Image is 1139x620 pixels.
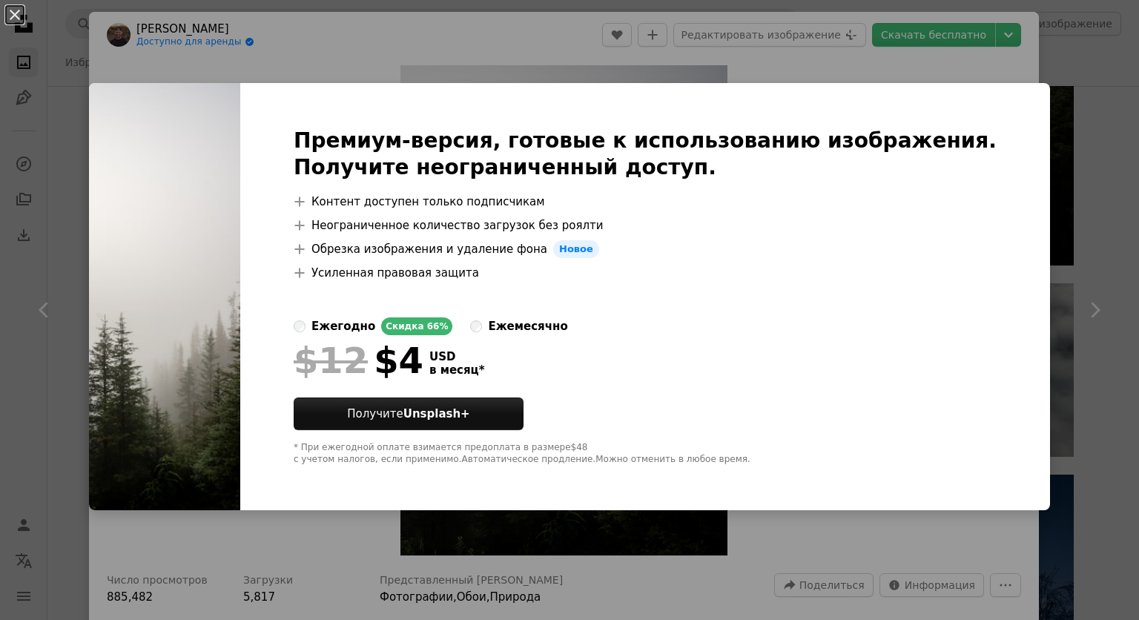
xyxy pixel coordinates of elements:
ya-tr-span: Контент доступен только подписчикам [311,193,545,211]
ya-tr-span: ежегодно [311,320,375,333]
ya-tr-span: Автоматическое продление. [462,454,596,464]
ya-tr-span: Unsplash+ [403,407,470,421]
ya-tr-span: Новое [559,243,593,254]
ya-tr-span: * При ежегодной оплате взимается предоплата в размере [294,442,571,452]
ya-tr-span: Скидка 66% [386,321,448,332]
ya-tr-span: Получите неограниченный доступ. [294,155,716,179]
ya-tr-span: Неограниченное количество загрузок без роялти [311,217,604,234]
input: ежегодноСкидка 66% [294,320,306,332]
input: ежемесячно [470,320,482,332]
ya-tr-span: Обрезка изображения и удаление фона [311,240,547,258]
ya-tr-span: Получите [347,407,403,421]
ya-tr-span: USD [429,350,455,363]
ya-tr-span: в месяц [429,363,479,377]
ya-tr-span: Можно отменить в любое время. [595,454,750,464]
img: photo-1757642520329-b89ba3181784 [89,83,240,510]
ya-tr-span: ежемесячно [488,320,567,333]
ya-tr-span: Премиум-версия, готовые к использованию изображения. [294,128,997,153]
div: $4 [294,341,423,380]
ya-tr-span: Усиленная правовая защита [311,264,479,282]
ya-tr-span: $48 [571,442,588,452]
span: $12 [294,341,368,380]
button: ПолучитеUnsplash+ [294,398,524,430]
ya-tr-span: с учетом налогов, если применимо. [294,454,462,464]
